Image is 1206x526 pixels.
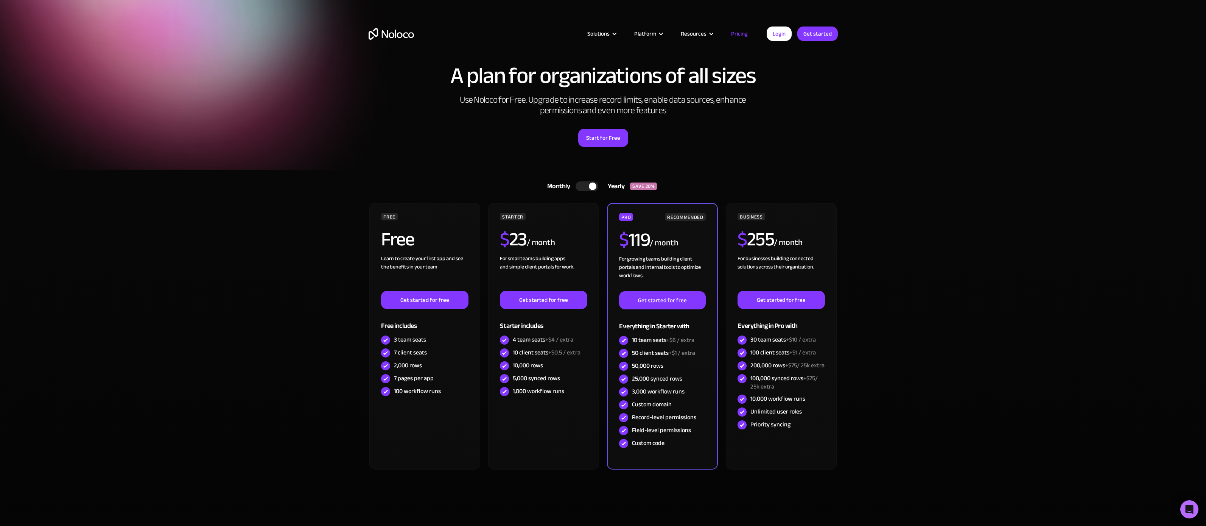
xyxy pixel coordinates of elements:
div: Custom code [632,439,664,447]
div: 5,000 synced rows [513,374,560,382]
div: Platform [634,29,656,39]
div: BUSINESS [738,213,765,220]
div: 50,000 rows [632,362,663,370]
a: Get started for free [619,291,705,309]
div: Custom domain [632,400,672,409]
div: FREE [381,213,398,220]
h1: A plan for organizations of all sizes [369,64,838,87]
div: RECOMMENDED [665,213,705,221]
a: Start for Free [578,129,628,147]
div: Solutions [578,29,625,39]
div: 200,000 rows [750,361,825,370]
div: / month [650,237,678,249]
div: For businesses building connected solutions across their organization. ‍ [738,254,825,291]
div: Platform [625,29,671,39]
span: +$0.5 / extra [548,347,580,358]
div: PRO [619,213,633,221]
div: Resources [681,29,706,39]
div: Resources [671,29,722,39]
div: Priority syncing [750,420,791,429]
div: Open Intercom Messenger [1180,500,1198,518]
div: For small teams building apps and simple client portals for work. ‍ [500,254,587,291]
h2: Free [381,230,414,249]
span: $ [500,222,509,257]
span: $ [738,222,747,257]
a: Get started [797,27,838,41]
h2: 255 [738,230,774,249]
div: / month [527,237,555,249]
h2: 119 [619,230,650,249]
div: 1,000 workflow runs [513,387,564,395]
span: +$1 / extra [789,347,816,358]
div: Everything in Pro with [738,309,825,334]
a: Login [767,27,792,41]
div: Unlimited user roles [750,407,802,416]
div: 25,000 synced rows [632,375,682,383]
div: Record-level permissions [632,413,696,421]
div: 10 client seats [513,348,580,357]
div: Field-level permissions [632,426,691,434]
div: 50 client seats [632,349,695,357]
div: Solutions [587,29,610,39]
span: +$6 / extra [666,334,694,346]
div: 3 team seats [394,336,426,344]
span: $ [619,222,629,258]
div: 100 client seats [750,348,816,357]
a: Get started for free [381,291,468,309]
div: 100 workflow runs [394,387,441,395]
div: 7 pages per app [394,374,434,382]
div: Free includes [381,309,468,334]
div: / month [774,237,802,249]
div: 7 client seats [394,348,427,357]
span: +$75/ 25k extra [750,373,818,392]
div: Monthly [538,181,576,192]
div: 10 team seats [632,336,694,344]
a: Pricing [722,29,757,39]
div: 4 team seats [513,336,573,344]
div: 30 team seats [750,336,816,344]
div: STARTER [500,213,525,220]
div: Learn to create your first app and see the benefits in your team ‍ [381,254,468,291]
h2: Use Noloco for Free. Upgrade to increase record limits, enable data sources, enhance permissions ... [452,95,755,116]
div: 2,000 rows [394,361,422,370]
span: +$1 / extra [669,347,695,359]
div: 100,000 synced rows [750,374,825,391]
div: 10,000 workflow runs [750,395,805,403]
div: For growing teams building client portals and internal tools to optimize workflows. [619,255,705,291]
h2: 23 [500,230,527,249]
a: Get started for free [500,291,587,309]
div: 3,000 workflow runs [632,387,685,396]
span: +$75/ 25k extra [785,360,825,371]
a: Get started for free [738,291,825,309]
div: Yearly [598,181,630,192]
span: +$10 / extra [786,334,816,345]
div: SAVE 20% [630,183,657,190]
a: home [369,28,414,40]
div: Starter includes [500,309,587,334]
span: +$4 / extra [545,334,573,345]
div: Everything in Starter with [619,309,705,334]
div: 10,000 rows [513,361,543,370]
